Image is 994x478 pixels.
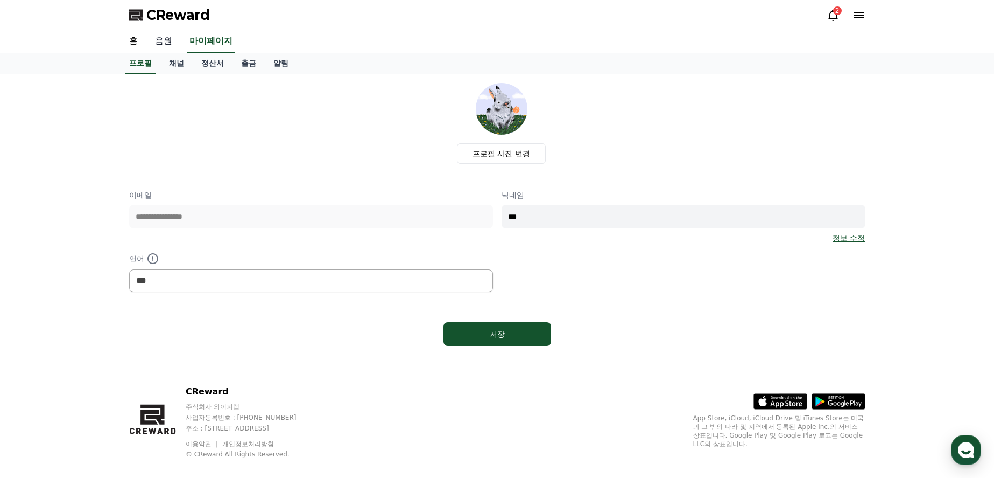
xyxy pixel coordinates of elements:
a: 이용약관 [186,440,220,448]
a: 설정 [139,342,207,369]
span: 대화 [98,358,111,367]
img: profile_image [476,83,527,135]
p: © CReward All Rights Reserved. [186,450,317,459]
p: 주소 : [STREET_ADDRESS] [186,424,317,433]
p: 이메일 [129,190,493,200]
a: 대화 [71,342,139,369]
p: CReward [186,385,317,398]
a: 알림 [265,53,297,74]
a: 정보 수정 [833,233,865,244]
a: 음원 [146,30,181,53]
p: 사업자등록번호 : [PHONE_NUMBER] [186,413,317,422]
div: 2 [833,6,842,15]
p: 주식회사 와이피랩 [186,403,317,411]
a: 홈 [121,30,146,53]
div: 저장 [465,329,530,340]
p: 닉네임 [502,190,865,200]
a: 개인정보처리방침 [222,440,274,448]
p: 언어 [129,252,493,265]
a: 출금 [232,53,265,74]
a: 프로필 [125,53,156,74]
label: 프로필 사진 변경 [457,143,546,164]
a: 마이페이지 [187,30,235,53]
button: 저장 [443,322,551,346]
span: 홈 [34,358,40,366]
a: 채널 [160,53,193,74]
a: 홈 [3,342,71,369]
span: 설정 [166,358,179,366]
span: CReward [146,6,210,24]
a: 2 [827,9,840,22]
a: CReward [129,6,210,24]
p: App Store, iCloud, iCloud Drive 및 iTunes Store는 미국과 그 밖의 나라 및 지역에서 등록된 Apple Inc.의 서비스 상표입니다. Goo... [693,414,865,448]
a: 정산서 [193,53,232,74]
